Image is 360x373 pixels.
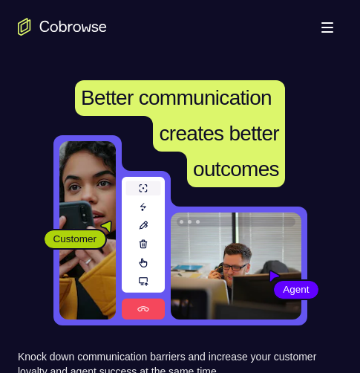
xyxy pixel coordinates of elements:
img: A series of tools used in co-browsing sessions [122,177,165,320]
a: Go to the home page [18,18,107,36]
span: Better communication [81,86,272,109]
span: creates better [159,122,278,145]
img: A customer holding their phone [59,141,116,320]
img: A customer support agent talking on the phone [171,213,301,320]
